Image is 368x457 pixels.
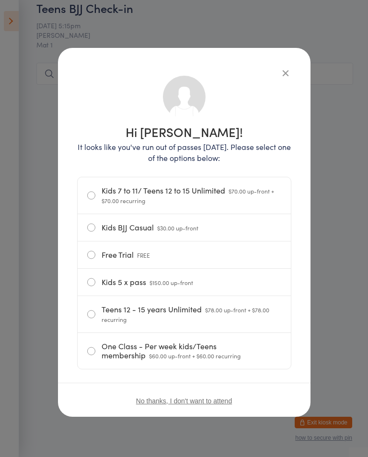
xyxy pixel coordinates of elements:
span: $30.00 up-front [157,224,198,232]
label: One Class - Per week kids/Teens membership [87,333,281,369]
label: Free Trial [87,241,281,268]
label: Kids 5 x pass [87,269,281,296]
img: no_photo.png [162,75,207,119]
h1: Hi [PERSON_NAME]! [77,126,291,138]
button: No thanks, I don't want to attend [136,397,232,405]
span: $60.00 up-front + $60.00 recurring [149,352,241,360]
label: Kids BJJ Casual [87,214,281,241]
p: It looks like you've run out of passes [DATE]. Please select one of the options below: [77,141,291,163]
span: FREE [137,251,150,259]
label: Teens 12 - 15 years Unlimited [87,296,281,332]
label: Kids 7 to 11/ Teens 12 to 15 Unlimited [87,177,281,214]
span: $150.00 up-front [149,278,193,286]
